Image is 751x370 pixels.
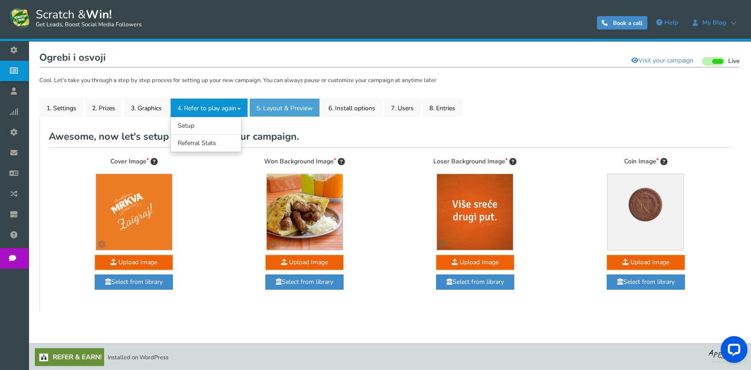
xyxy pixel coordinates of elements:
[728,57,740,66] span: Live
[321,98,382,117] a: 6. Install options
[124,98,169,117] a: 3. Graphics
[652,16,683,30] a: Help
[95,274,173,290] a: Select from library
[713,333,751,370] iframe: LiveChat chat widget
[35,348,104,366] a: Refer & Earn!
[31,7,142,29] span: Scratch &
[607,274,685,290] a: Select from library
[170,98,248,117] a: 4. Refer to play again
[39,50,740,67] h1: Ogrebi i osvoji
[698,19,730,26] span: My Blog
[171,117,241,134] a: Setup
[39,76,740,85] p: Cool. Let's take you through a step by step process for setting up your new campaign. You can alw...
[436,274,514,290] a: Select from library
[39,98,84,117] a: 1. Settings
[664,18,678,27] span: Help
[422,98,462,117] a: 8. Entries
[384,98,421,117] a: 7. Users
[433,157,516,166] label: Loser Background Image
[49,126,731,147] h2: Awesome, now let's setup graphics for your campaign.
[9,7,31,29] img: Scratch and Win
[264,157,345,166] label: Won Background Image
[613,19,642,27] span: Book a call
[249,98,320,117] a: 5. Layout & Preview
[709,348,744,363] img: bg_logo_foot.webp
[265,274,344,290] a: Select from library
[86,7,112,22] strong: Win!
[9,7,142,29] a: Scratch &Win! Get Leads, Boost Social Media Followers
[108,353,168,362] span: Installed on WordPress
[625,53,699,68] a: Visit your campaign
[36,21,142,29] small: Get Leads, Boost Social Media Followers
[171,134,241,152] a: Referral Stats
[597,16,647,29] a: Book a call
[110,157,158,166] label: Cover Image
[85,98,122,117] a: 2. Prizes
[624,157,667,166] label: Coin Image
